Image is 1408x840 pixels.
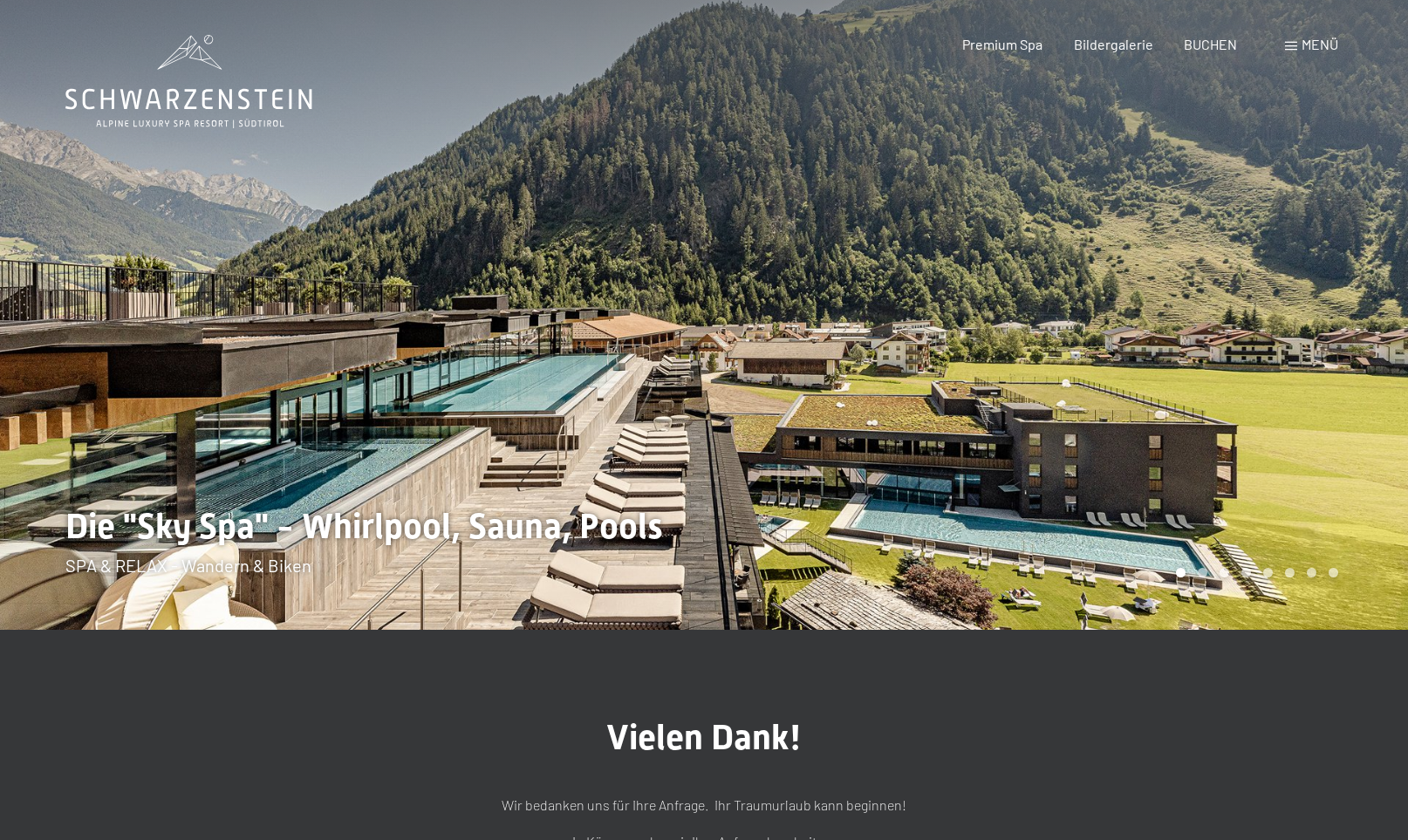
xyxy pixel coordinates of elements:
div: Carousel Page 5 [1263,568,1273,577]
div: Carousel Page 2 [1198,568,1207,577]
p: Wir bedanken uns für Ihre Anfrage. Ihr Traumurlaub kann beginnen! [268,794,1140,816]
div: Carousel Page 8 [1329,568,1338,577]
div: Carousel Page 1 (Current Slide) [1176,568,1186,577]
div: Carousel Page 3 [1220,568,1229,577]
div: Carousel Page 4 [1241,568,1251,577]
div: Carousel Page 7 [1307,568,1316,577]
a: Bildergalerie [1074,36,1153,52]
span: Menü [1302,36,1338,52]
a: BUCHEN [1184,36,1237,52]
a: Premium Spa [962,36,1042,52]
div: Carousel Page 6 [1285,568,1295,577]
span: Vielen Dank! [606,717,802,758]
div: Carousel Pagination [1170,568,1338,577]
